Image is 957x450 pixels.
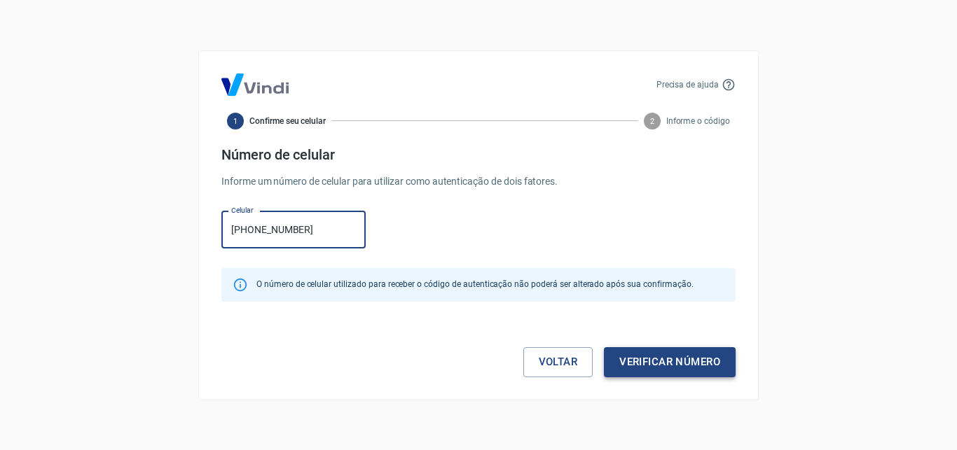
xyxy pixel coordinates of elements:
button: Verificar número [604,347,736,377]
span: Informe o código [666,115,730,127]
a: Voltar [523,347,593,377]
span: Confirme seu celular [249,115,326,127]
label: Celular [231,205,254,216]
p: Precisa de ajuda [656,78,719,91]
text: 1 [233,116,237,125]
h4: Número de celular [221,146,736,163]
div: O número de celular utilizado para receber o código de autenticação não poderá ser alterado após ... [256,272,693,297]
p: Informe um número de celular para utilizar como autenticação de dois fatores. [221,174,736,189]
img: Logo Vind [221,73,289,96]
text: 2 [650,116,654,125]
